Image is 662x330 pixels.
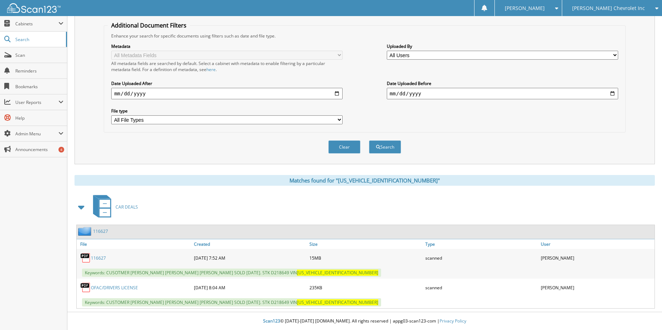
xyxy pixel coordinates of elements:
[626,296,662,330] iframe: Chat Widget
[82,269,381,277] span: Keywords: CUSOTMER [PERSON_NAME] [PERSON_NAME] [PERSON_NAME] SOLD [DATE]. STK D218649 VIN
[111,80,343,86] label: Date Uploaded After
[297,299,378,305] span: [US_VEHICLE_IDENTIFICATION_NUMBER]
[111,43,343,49] label: Metadata
[539,251,655,265] div: [PERSON_NAME]
[80,252,91,263] img: PDF.png
[572,6,645,10] span: [PERSON_NAME] Chevrolet Inc
[78,227,93,236] img: folder2.png
[93,228,108,234] a: 116627
[108,33,621,39] div: Enhance your search for specific documents using filters such as date and file type.
[263,318,280,324] span: Scan123
[369,140,401,154] button: Search
[328,140,360,154] button: Clear
[192,251,308,265] div: [DATE] 7:52 AM
[297,270,378,276] span: [US_VEHICLE_IDENTIFICATION_NUMBER]
[539,280,655,295] div: [PERSON_NAME]
[192,239,308,249] a: Created
[424,239,539,249] a: Type
[7,3,61,13] img: scan123-logo-white.svg
[206,66,216,72] a: here
[387,88,618,99] input: end
[15,84,63,90] span: Bookmarks
[15,52,63,58] span: Scan
[192,280,308,295] div: [DATE] 8:04 AM
[116,204,138,210] span: CAR DEALS
[15,131,58,137] span: Admin Menu
[82,298,381,306] span: Keywords: CUSTOMER [PERSON_NAME] [PERSON_NAME] [PERSON_NAME] SOLD [DATE]. STK D218649 VIN
[387,80,618,86] label: Date Uploaded Before
[108,21,190,29] legend: Additional Document Filters
[111,60,343,72] div: All metadata fields are searched by default. Select a cabinet with metadata to enable filtering b...
[505,6,545,10] span: [PERSON_NAME]
[75,175,655,186] div: Matches found for "[US_VEHICLE_IDENTIFICATION_NUMBER]"
[89,193,138,221] a: CAR DEALS
[77,239,192,249] a: File
[91,285,138,291] a: OFAC/DRIVERS LICENSE
[424,251,539,265] div: scanned
[58,147,64,152] div: 4
[15,99,58,105] span: User Reports
[15,146,63,152] span: Announcements
[424,280,539,295] div: scanned
[539,239,655,249] a: User
[440,318,466,324] a: Privacy Policy
[111,108,343,114] label: File type
[91,255,106,261] a: 116627
[387,43,618,49] label: Uploaded By
[15,21,58,27] span: Cabinets
[308,280,423,295] div: 235KB
[308,251,423,265] div: 15MB
[308,239,423,249] a: Size
[15,115,63,121] span: Help
[111,88,343,99] input: start
[67,312,662,330] div: © [DATE]-[DATE] [DOMAIN_NAME]. All rights reserved | appg03-scan123-com |
[80,282,91,293] img: PDF.png
[15,68,63,74] span: Reminders
[15,36,62,42] span: Search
